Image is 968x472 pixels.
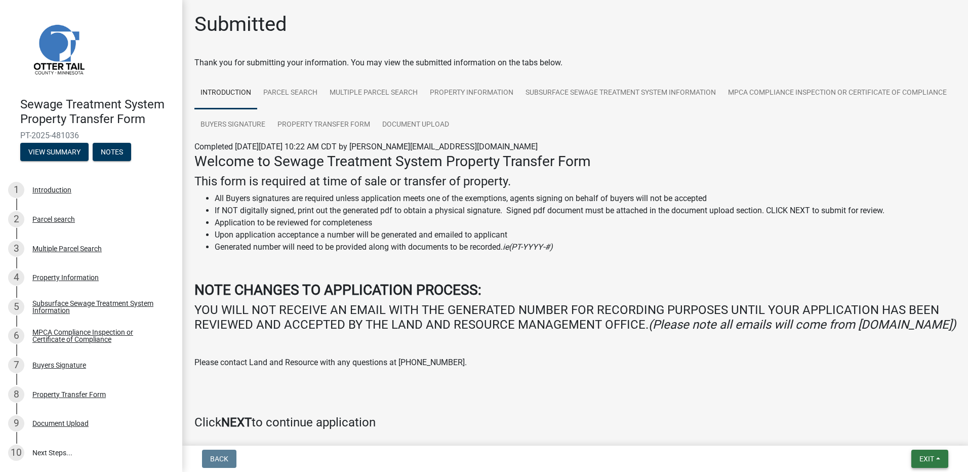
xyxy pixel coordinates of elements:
[649,318,956,332] i: (Please note all emails will come from [DOMAIN_NAME])
[8,445,24,461] div: 10
[32,362,86,369] div: Buyers Signature
[32,300,166,314] div: Subsurface Sewage Treatment System Information
[194,303,956,332] h4: YOU WILL NOT RECEIVE AN EMAIL WITH THE GENERATED NUMBER FOR RECORDING PURPOSES UNTIL YOUR APPLICA...
[194,153,956,170] h3: Welcome to Sewage Treatment System Property Transfer Form
[8,211,24,227] div: 2
[221,415,252,429] strong: NEXT
[919,455,934,463] span: Exit
[93,143,131,161] button: Notes
[194,142,538,151] span: Completed [DATE][DATE] 10:22 AM CDT by [PERSON_NAME][EMAIL_ADDRESS][DOMAIN_NAME]
[194,12,287,36] h1: Submitted
[194,109,271,141] a: Buyers Signature
[8,415,24,431] div: 9
[8,241,24,257] div: 3
[257,77,324,109] a: Parcel search
[503,242,553,252] i: ie(PT-YYYY-#)
[20,131,162,140] span: PT-2025-481036
[215,205,956,217] li: If NOT digitally signed, print out the generated pdf to obtain a physical signature. Signed pdf d...
[20,148,89,156] wm-modal-confirm: Summary
[8,182,24,198] div: 1
[32,216,75,223] div: Parcel search
[911,450,948,468] button: Exit
[215,229,956,241] li: Upon application acceptance a number will be generated and emailed to applicant
[32,274,99,281] div: Property Information
[20,11,96,87] img: Otter Tail County, Minnesota
[194,77,257,109] a: Introduction
[8,328,24,344] div: 6
[194,174,956,189] h4: This form is required at time of sale or transfer of property.
[20,97,174,127] h4: Sewage Treatment System Property Transfer Form
[194,57,956,69] div: Thank you for submitting your information. You may view the submitted information on the tabs below.
[722,77,953,109] a: MPCA Compliance Inspection or Certificate of Compliance
[194,415,956,430] h4: Click to continue application
[8,357,24,373] div: 7
[20,143,89,161] button: View Summary
[324,77,424,109] a: Multiple Parcel Search
[215,241,956,253] li: Generated number will need to be provided along with documents to be recorded.
[376,109,455,141] a: Document Upload
[32,245,102,252] div: Multiple Parcel Search
[271,109,376,141] a: Property Transfer Form
[215,217,956,229] li: Application to be reviewed for completeness
[424,77,519,109] a: Property Information
[8,386,24,403] div: 8
[8,299,24,315] div: 5
[194,357,956,369] p: Please contact Land and Resource with any questions at [PHONE_NUMBER].
[202,450,236,468] button: Back
[32,329,166,343] div: MPCA Compliance Inspection or Certificate of Compliance
[32,420,89,427] div: Document Upload
[93,148,131,156] wm-modal-confirm: Notes
[519,77,722,109] a: Subsurface Sewage Treatment System Information
[32,391,106,398] div: Property Transfer Form
[210,455,228,463] span: Back
[194,282,481,298] strong: NOTE CHANGES TO APPLICATION PROCESS:
[8,269,24,286] div: 4
[215,192,956,205] li: All Buyers signatures are required unless application meets one of the exemptions, agents signing...
[32,186,71,193] div: Introduction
